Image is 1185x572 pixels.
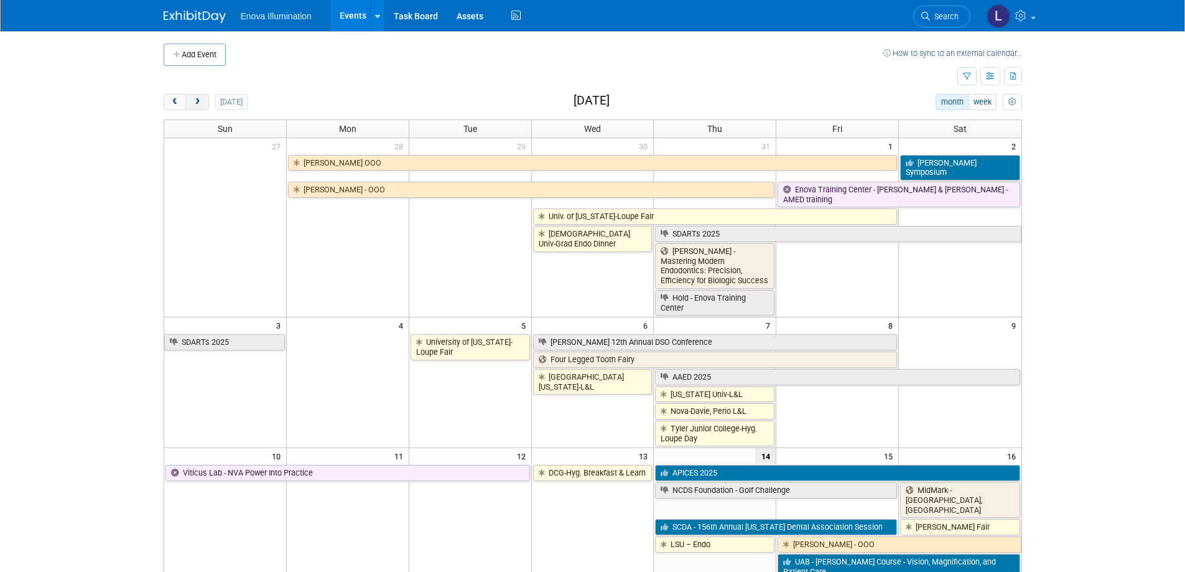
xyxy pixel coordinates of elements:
[655,387,774,403] a: [US_STATE] Univ-L&L
[520,317,531,333] span: 5
[778,537,1021,553] a: [PERSON_NAME] - OOO
[887,317,898,333] span: 8
[1010,317,1021,333] span: 9
[778,182,1020,207] a: Enova Training Center - [PERSON_NAME] & [PERSON_NAME] - AMED training
[954,124,967,134] span: Sat
[655,226,1021,242] a: SDARTs 2025
[655,537,774,553] a: LSU – Endo
[397,317,409,333] span: 4
[533,334,898,350] a: [PERSON_NAME] 12th Annual DSO Conference
[275,317,286,333] span: 3
[655,465,1020,481] a: APICES 2025
[164,44,226,66] button: Add Event
[186,94,209,110] button: next
[638,448,653,464] span: 13
[393,138,409,154] span: 28
[271,448,286,464] span: 10
[900,519,1020,535] a: [PERSON_NAME] Fair
[516,448,531,464] span: 12
[883,448,898,464] span: 15
[755,448,776,464] span: 14
[411,334,530,360] a: University of [US_STATE]-Loupe Fair
[164,94,187,110] button: prev
[655,243,774,289] a: [PERSON_NAME] - Mastering Modern Endodontics: Precision, Efficiency for Biologic Success
[1006,448,1021,464] span: 16
[987,4,1010,28] img: Lucas Mlinarcik
[655,421,774,446] a: Tyler Junior College-Hyg. Loupe Day
[165,465,530,481] a: Viticus Lab - NVA Power Into Practice
[271,138,286,154] span: 27
[883,49,1022,58] a: How to sync to an external calendar...
[760,138,776,154] span: 31
[339,124,356,134] span: Mon
[164,11,226,23] img: ExhibitDay
[936,94,969,110] button: month
[655,482,897,499] a: NCDS Foundation - Golf Challenge
[764,317,776,333] span: 7
[533,352,898,368] a: Four Legged Tooth Fairy
[241,11,312,21] span: Enova Illumination
[533,465,653,481] a: DCG-Hyg. Breakfast & Learn
[930,12,959,21] span: Search
[164,334,285,350] a: SDARTs 2025
[707,124,722,134] span: Thu
[655,519,897,535] a: SCDA - 156th Annual [US_STATE] Dental Association Session
[218,124,233,134] span: Sun
[533,369,653,395] a: [GEOGRAPHIC_DATA][US_STATE]-L&L
[968,94,997,110] button: week
[655,403,774,420] a: Nova-Davie, Perio L&L
[533,209,898,225] a: Univ. of [US_STATE]-Loupe Fair
[1008,98,1016,106] i: Personalize Calendar
[393,448,409,464] span: 11
[288,182,774,198] a: [PERSON_NAME] - OOO
[215,94,248,110] button: [DATE]
[900,155,1020,181] a: [PERSON_NAME] Symposium
[516,138,531,154] span: 29
[463,124,477,134] span: Tue
[1010,138,1021,154] span: 2
[900,482,1020,518] a: MidMark - [GEOGRAPHIC_DATA], [GEOGRAPHIC_DATA]
[655,369,1020,385] a: AAED 2025
[1003,94,1021,110] button: myCustomButton
[832,124,842,134] span: Fri
[584,124,601,134] span: Wed
[887,138,898,154] span: 1
[642,317,653,333] span: 6
[655,290,774,316] a: Hold - Enova Training Center
[574,94,610,108] h2: [DATE]
[533,226,653,251] a: [DEMOGRAPHIC_DATA] Univ-Grad Endo Dinner
[288,155,897,171] a: [PERSON_NAME] OOO
[913,6,970,27] a: Search
[638,138,653,154] span: 30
